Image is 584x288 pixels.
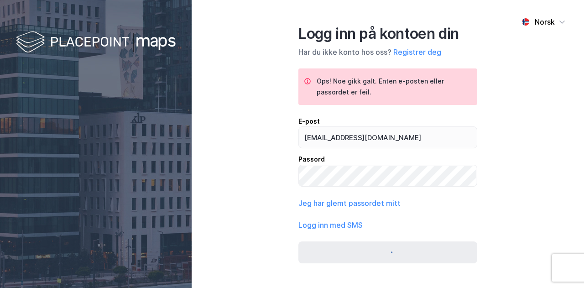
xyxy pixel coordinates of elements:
[298,116,477,127] div: E-post
[298,154,477,165] div: Passord
[16,29,176,56] img: logo-white.f07954bde2210d2a523dddb988cd2aa7.svg
[317,76,470,98] div: Ops! Noe gikk galt. Enten e-posten eller passordet er feil.
[393,47,441,58] button: Registrer deg
[538,244,584,288] div: Kontrollprogram for chat
[298,47,477,58] div: Har du ikke konto hos oss?
[298,198,401,209] button: Jeg har glemt passordet mitt
[298,220,363,230] button: Logg inn med SMS
[538,244,584,288] iframe: Chat Widget
[535,16,555,27] div: Norsk
[298,25,477,43] div: Logg inn på kontoen din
